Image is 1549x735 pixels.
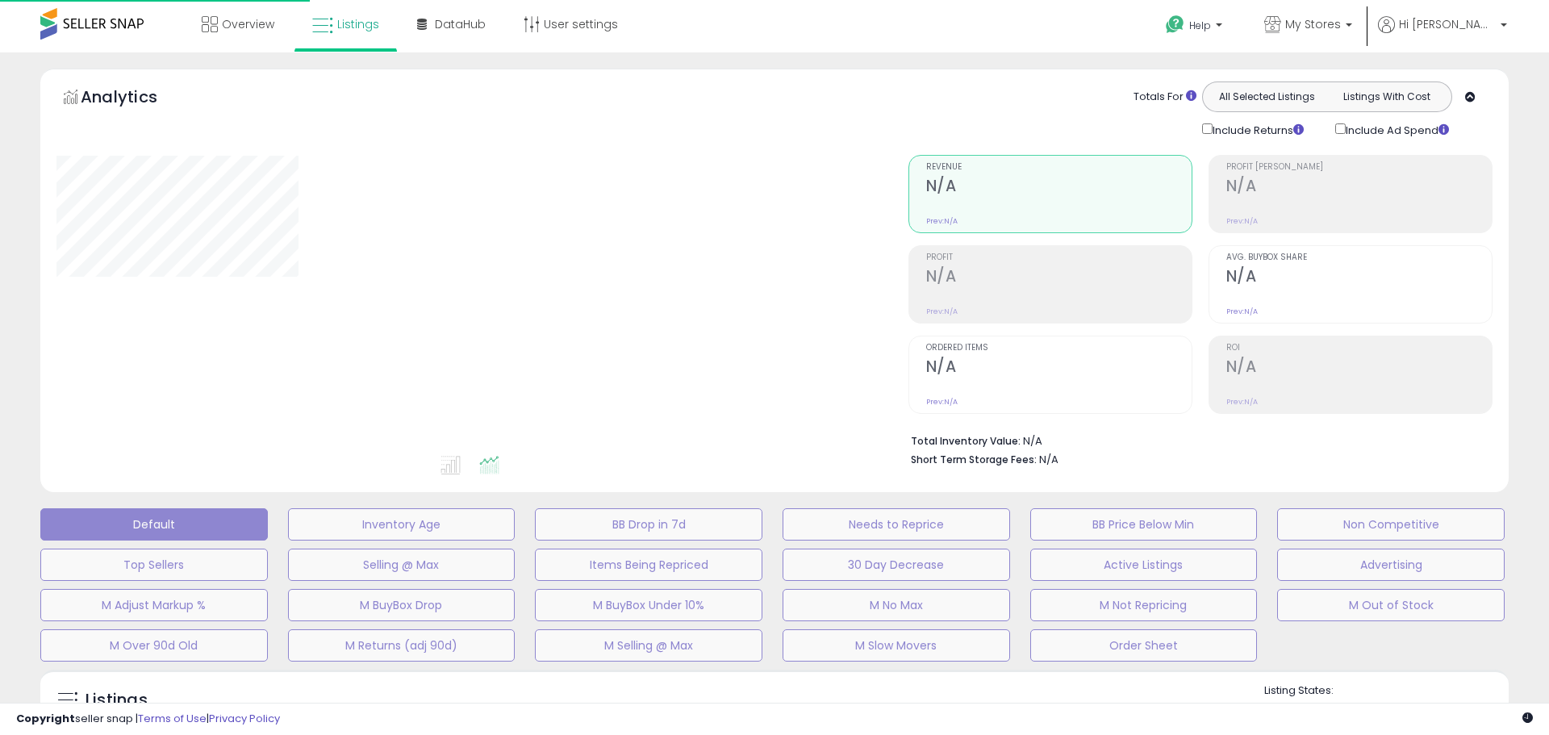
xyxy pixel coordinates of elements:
button: Default [40,508,268,541]
small: Prev: N/A [1226,307,1258,316]
span: My Stores [1285,16,1341,32]
span: Help [1189,19,1211,32]
h2: N/A [1226,177,1492,198]
h2: N/A [1226,357,1492,379]
button: All Selected Listings [1207,86,1327,107]
li: N/A [911,430,1480,449]
button: M Selling @ Max [535,629,762,662]
button: Inventory Age [288,508,516,541]
span: Profit [PERSON_NAME] [1226,163,1492,172]
h5: Analytics [81,86,189,112]
button: BB Drop in 7d [535,508,762,541]
div: Include Ad Spend [1323,120,1475,139]
h2: N/A [926,177,1192,198]
button: Needs to Reprice [783,508,1010,541]
i: Get Help [1165,15,1185,35]
small: Prev: N/A [1226,216,1258,226]
button: Advertising [1277,549,1505,581]
div: seller snap | | [16,712,280,727]
button: M BuyBox Drop [288,589,516,621]
small: Prev: N/A [926,307,958,316]
button: M BuyBox Under 10% [535,589,762,621]
h2: N/A [926,357,1192,379]
button: Items Being Repriced [535,549,762,581]
span: Revenue [926,163,1192,172]
small: Prev: N/A [926,397,958,407]
button: M Returns (adj 90d) [288,629,516,662]
small: Prev: N/A [1226,397,1258,407]
span: Profit [926,253,1192,262]
strong: Copyright [16,711,75,726]
button: M Out of Stock [1277,589,1505,621]
b: Short Term Storage Fees: [911,453,1037,466]
span: Ordered Items [926,344,1192,353]
span: Hi [PERSON_NAME] [1399,16,1496,32]
h2: N/A [1226,267,1492,289]
button: Non Competitive [1277,508,1505,541]
h2: N/A [926,267,1192,289]
span: ROI [1226,344,1492,353]
button: Active Listings [1030,549,1258,581]
span: Listings [337,16,379,32]
button: Selling @ Max [288,549,516,581]
span: N/A [1039,452,1058,467]
button: 30 Day Decrease [783,549,1010,581]
button: Order Sheet [1030,629,1258,662]
button: M No Max [783,589,1010,621]
a: Help [1153,2,1238,52]
button: M Over 90d Old [40,629,268,662]
span: Overview [222,16,274,32]
small: Prev: N/A [926,216,958,226]
a: Hi [PERSON_NAME] [1378,16,1507,52]
span: Avg. Buybox Share [1226,253,1492,262]
button: M Slow Movers [783,629,1010,662]
button: M Adjust Markup % [40,589,268,621]
div: Include Returns [1190,120,1323,139]
span: DataHub [435,16,486,32]
button: Listings With Cost [1326,86,1447,107]
div: Totals For [1134,90,1196,105]
b: Total Inventory Value: [911,434,1021,448]
button: BB Price Below Min [1030,508,1258,541]
button: M Not Repricing [1030,589,1258,621]
button: Top Sellers [40,549,268,581]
